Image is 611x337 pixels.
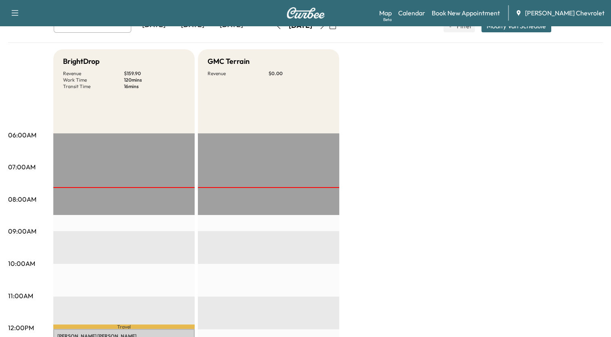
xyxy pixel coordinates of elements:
[286,7,325,19] img: Curbee Logo
[208,70,269,77] p: Revenue
[269,70,330,77] p: $ 0.00
[124,70,185,77] p: $ 159.90
[208,56,250,67] h5: GMC Terrain
[63,83,124,90] p: Transit Time
[63,70,124,77] p: Revenue
[53,324,195,329] p: Travel
[8,194,36,204] p: 08:00AM
[124,83,185,90] p: 16 mins
[398,8,425,18] a: Calendar
[8,162,36,172] p: 07:00AM
[8,259,35,268] p: 10:00AM
[8,291,33,301] p: 11:00AM
[525,8,605,18] span: [PERSON_NAME] Chevrolet
[8,226,36,236] p: 09:00AM
[379,8,392,18] a: MapBeta
[383,17,392,23] div: Beta
[432,8,500,18] a: Book New Appointment
[63,56,100,67] h5: BrightDrop
[8,130,36,140] p: 06:00AM
[63,77,124,83] p: Work Time
[124,77,185,83] p: 120 mins
[8,323,34,333] p: 12:00PM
